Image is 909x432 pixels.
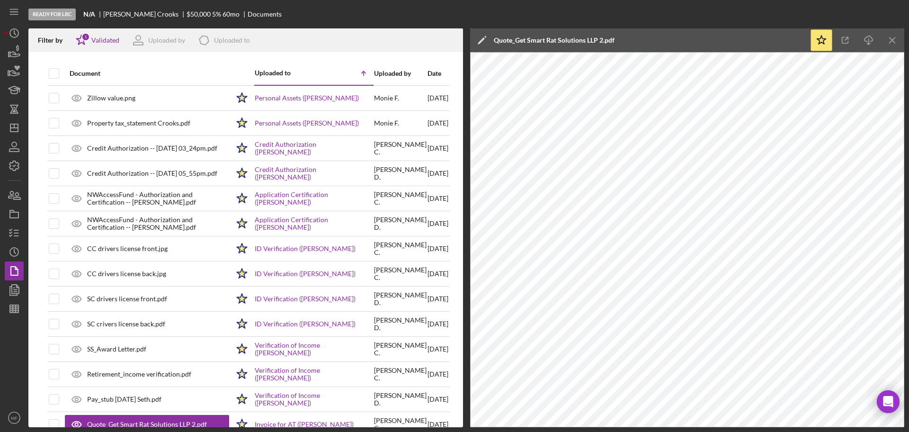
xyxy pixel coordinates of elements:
div: Uploaded to [214,36,250,44]
button: MF [5,408,24,427]
div: [DATE] [428,237,448,261]
a: ID Verification ([PERSON_NAME]) [255,270,356,278]
div: [DATE] [428,287,448,311]
div: Ready for LRC [28,9,76,20]
div: [DATE] [428,111,448,135]
div: SS_Award Letter.pdf [87,345,146,353]
div: NWAccessFund - Authorization and Certification -- [PERSON_NAME].pdf [87,191,229,206]
div: [DATE] [428,212,448,235]
div: [PERSON_NAME] C . [374,367,427,382]
a: Application Certification ([PERSON_NAME]) [255,216,373,231]
div: [PERSON_NAME] C . [374,417,427,432]
a: Verification of Income ([PERSON_NAME]) [255,342,373,357]
div: [PERSON_NAME] Crooks [103,10,187,18]
div: [PERSON_NAME] C . [374,342,427,357]
div: Document [70,70,229,77]
div: [DATE] [428,337,448,361]
div: Zillow value.png [87,94,135,102]
div: Credit Authorization -- [DATE] 05_55pm.pdf [87,170,217,177]
div: Monie F . [374,94,399,102]
div: Uploaded by [374,70,427,77]
div: Retirement_income verification.pdf [87,370,191,378]
div: Date [428,70,448,77]
div: Documents [248,10,282,18]
a: Verification of Income ([PERSON_NAME]) [255,392,373,407]
div: Uploaded by [148,36,185,44]
div: [PERSON_NAME] D . [374,216,427,231]
div: [PERSON_NAME] C . [374,241,427,256]
a: ID Verification ([PERSON_NAME]) [255,320,356,328]
b: N/A [83,10,95,18]
div: 60 mo [223,10,240,18]
a: Credit Authorization ([PERSON_NAME]) [255,166,373,181]
div: Property tax_statement Crooks.pdf [87,119,190,127]
div: [DATE] [428,187,448,210]
div: [DATE] [428,86,448,110]
div: [PERSON_NAME] D . [374,291,427,306]
div: 5 % [212,10,221,18]
a: Credit Authorization ([PERSON_NAME]) [255,141,373,156]
div: [DATE] [428,136,448,160]
a: Application Certification ([PERSON_NAME]) [255,191,373,206]
div: CC drivers license back.jpg [87,270,166,278]
div: SC crivers license back.pdf [87,320,165,328]
div: Quote_Get Smart Rat Solutions LLP 2.pdf [87,421,207,428]
div: Uploaded to [255,69,314,77]
div: [PERSON_NAME] D . [374,316,427,332]
div: [PERSON_NAME] D . [374,166,427,181]
a: Personal Assets ([PERSON_NAME]) [255,119,359,127]
a: Verification of Income ([PERSON_NAME]) [255,367,373,382]
div: 1 [81,33,90,41]
div: [DATE] [428,162,448,185]
span: $50,000 [187,10,211,18]
a: ID Verification ([PERSON_NAME]) [255,295,356,303]
div: [PERSON_NAME] C . [374,266,427,281]
a: Personal Assets ([PERSON_NAME]) [255,94,359,102]
div: CC drivers license front.jpg [87,245,168,252]
div: NWAccessFund - Authorization and Certification -- [PERSON_NAME].pdf [87,216,229,231]
div: [DATE] [428,312,448,336]
div: Filter by [38,36,70,44]
a: Invoice for AT ([PERSON_NAME]) [255,421,354,428]
div: [DATE] [428,387,448,411]
div: [DATE] [428,262,448,286]
a: ID Verification ([PERSON_NAME]) [255,245,356,252]
div: SC drivers license front.pdf [87,295,167,303]
div: Open Intercom Messenger [877,390,900,413]
div: [PERSON_NAME] D . [374,392,427,407]
div: Credit Authorization -- [DATE] 03_24pm.pdf [87,144,217,152]
text: MF [11,415,18,421]
div: [PERSON_NAME] C . [374,191,427,206]
div: Pay_stub [DATE] Seth.pdf [87,396,161,403]
div: [DATE] [428,362,448,386]
div: Quote_Get Smart Rat Solutions LLP 2.pdf [494,36,615,44]
div: [PERSON_NAME] C . [374,141,427,156]
div: Monie F . [374,119,399,127]
div: Validated [91,36,119,44]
